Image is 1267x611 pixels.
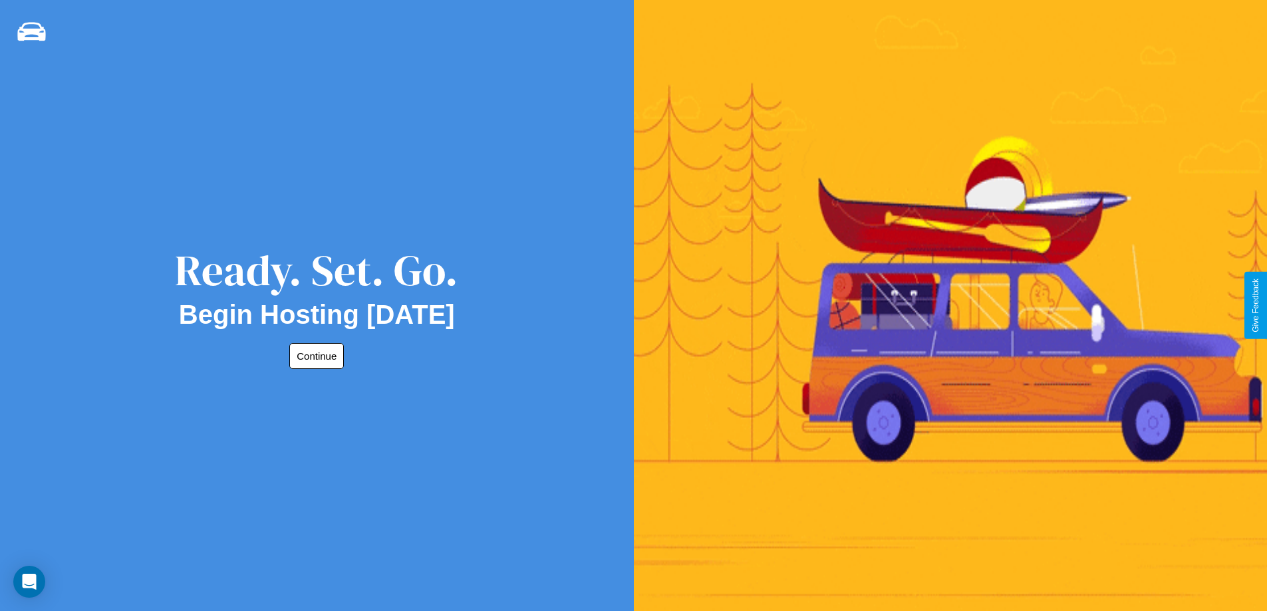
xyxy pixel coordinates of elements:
div: Open Intercom Messenger [13,566,45,598]
button: Continue [289,343,344,369]
h2: Begin Hosting [DATE] [179,300,455,330]
div: Ready. Set. Go. [175,241,458,300]
div: Give Feedback [1251,279,1260,332]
